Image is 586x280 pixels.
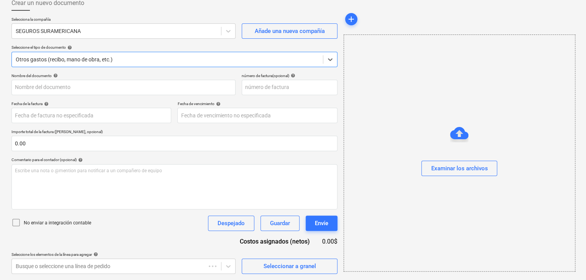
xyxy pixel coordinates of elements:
[242,259,337,274] button: Seleccionar a granel
[77,158,83,162] span: help
[242,23,337,39] button: Añade una nueva compañía
[177,101,337,106] div: Fecha de vencimiento
[11,252,236,257] div: Seleccione los elementos de la línea para agregar
[315,218,328,228] div: Envíe
[11,136,337,151] input: Importe total de la factura (coste neto, opcional)
[52,73,58,78] span: help
[11,129,337,136] p: Importe total de la factura ([PERSON_NAME], opcional)
[254,26,324,36] div: Añade una nueva compañía
[263,261,316,271] div: Seleccionar a granel
[218,218,245,228] div: Despejado
[66,45,72,50] span: help
[260,216,300,231] button: Guardar
[11,108,171,123] input: Fecha de factura no especificada
[289,73,295,78] span: help
[24,220,91,226] p: No enviar a integración contable
[11,157,337,162] div: Comentario para el contador (opcional)
[242,80,337,95] input: número de factura
[234,237,322,246] div: Costos asignados (netos)
[548,243,586,280] iframe: Chat Widget
[177,108,337,123] input: Fecha de vencimiento no especificada
[306,216,337,231] button: Envíe
[548,243,586,280] div: Widget de chat
[214,102,220,106] span: help
[208,216,254,231] button: Despejado
[11,73,236,78] div: Nombre del documento
[344,35,575,272] div: Examinar los archivos
[242,73,337,78] div: número de factura (opcional)
[322,237,337,246] div: 0.00$
[11,45,337,50] div: Seleccione el tipo de documento
[421,161,497,176] button: Examinar los archivos
[431,163,488,173] div: Examinar los archivos
[347,15,356,24] span: add
[11,101,171,106] div: Fecha de la factura
[92,252,98,257] span: help
[43,102,49,106] span: help
[270,218,290,228] div: Guardar
[11,17,236,23] p: Selecciona la compañía
[11,80,236,95] input: Nombre del documento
